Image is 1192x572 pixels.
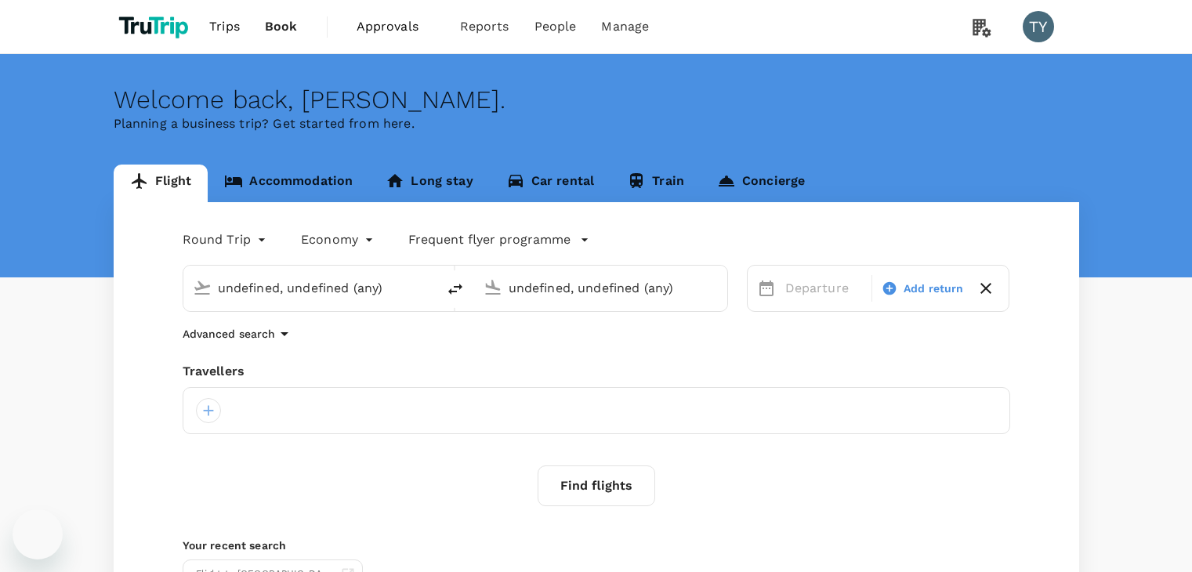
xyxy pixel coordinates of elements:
[265,17,298,36] span: Book
[1023,11,1054,42] div: TY
[426,286,429,289] button: Open
[357,17,435,36] span: Approvals
[301,227,377,252] div: Economy
[114,114,1079,133] p: Planning a business trip? Get started from here.
[534,17,577,36] span: People
[490,165,611,202] a: Car rental
[183,324,294,343] button: Advanced search
[538,465,655,506] button: Find flights
[610,165,701,202] a: Train
[183,326,275,342] p: Advanced search
[209,17,240,36] span: Trips
[601,17,649,36] span: Manage
[904,281,964,297] span: Add return
[114,165,208,202] a: Flight
[13,509,63,559] iframe: Button to launch messaging window
[785,279,862,298] p: Departure
[183,227,270,252] div: Round Trip
[218,276,404,300] input: Depart from
[208,165,369,202] a: Accommodation
[408,230,589,249] button: Frequent flyer programme
[437,270,474,308] button: delete
[183,538,1010,553] p: Your recent search
[369,165,489,202] a: Long stay
[114,9,197,44] img: TruTrip logo
[408,230,571,249] p: Frequent flyer programme
[716,286,719,289] button: Open
[701,165,821,202] a: Concierge
[509,276,694,300] input: Going to
[183,362,1010,381] div: Travellers
[460,17,509,36] span: Reports
[114,85,1079,114] div: Welcome back , [PERSON_NAME] .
